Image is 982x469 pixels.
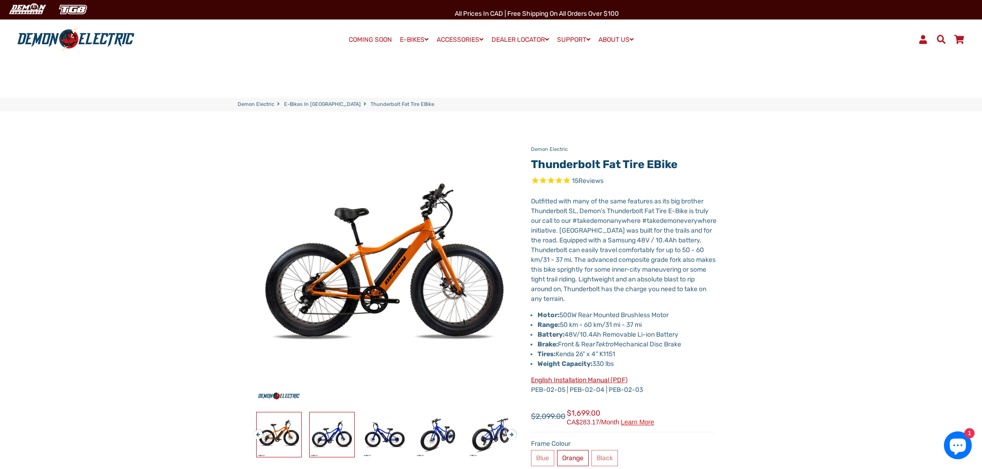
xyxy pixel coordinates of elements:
span: Rated 4.8 out of 5 stars 15 reviews [531,176,717,187]
img: Thunderbolt Fat Tire eBike - Demon Electric [310,412,354,457]
a: COMING SOON [345,33,395,46]
button: Previous [253,425,259,436]
a: SUPPORT [554,33,594,46]
a: English Installation Manual (PDF) [531,376,628,384]
a: ABOUT US [595,33,637,46]
img: Demon Electric logo [14,27,138,52]
img: Thunderbolt Fat Tire eBike - Demon Electric [416,412,460,457]
img: Thunderbolt Fat Tire eBike - Demon Electric [469,412,513,457]
strong: Range: [537,321,560,329]
button: Next [507,425,512,436]
strong: Weight Capacity: [537,360,592,368]
strong: Motor: [537,311,559,319]
span: All Prices in CAD | Free shipping on all orders over $100 [455,10,619,18]
span: Reviews [578,177,604,185]
label: Frame Colour [531,439,717,449]
span: Thunderbolt Fat Tire eBike [371,101,434,109]
inbox-online-store-chat: Shopify online store chat [941,431,975,462]
p: Demon Electric [531,146,717,154]
a: E-BIKES [397,33,432,46]
span: 15 reviews [572,177,604,185]
li: 48V/10.4Ah Removable Li-ion Battery [537,330,717,339]
a: ACCESSORIES [433,33,487,46]
li: 330 lbs [537,359,717,369]
li: 500W Rear Mounted Brushless Motor [537,310,717,320]
span: Outfitted with many of the same features as its big brother Thunderbolt SL, Demon's Thunderbolt F... [531,197,717,303]
span: $2,099.00 [531,411,565,422]
strong: Battery: [537,331,564,339]
a: Thunderbolt Fat Tire eBike [531,158,677,171]
li: 50 km - 60 km/31 mi - 37 mi [537,320,717,330]
label: Black [591,450,618,466]
img: Thunderbolt Fat Tire eBike - Demon Electric [257,412,301,457]
span: $1,699.00 [567,408,654,425]
img: Thunderbolt Fat Tire eBike - Demon Electric [363,412,407,457]
p: PEB-02-05 | PEB-02-04 | PEB-02-03 [531,375,717,395]
a: E-Bikes in [GEOGRAPHIC_DATA] [284,101,361,109]
strong: Tires: [537,350,556,358]
label: Orange [557,450,589,466]
a: Demon Electric [238,101,274,109]
li: Kenda 26" x 4" K1151 [537,349,717,359]
li: Front & Rear Mechanical Disc Brake [537,339,717,349]
a: DEALER LOCATOR [488,33,552,46]
img: Demon Electric [5,2,49,17]
img: TGB Canada [54,2,92,17]
em: Tektro [595,340,614,348]
label: Blue [531,450,554,466]
strong: Brake: [537,340,558,348]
